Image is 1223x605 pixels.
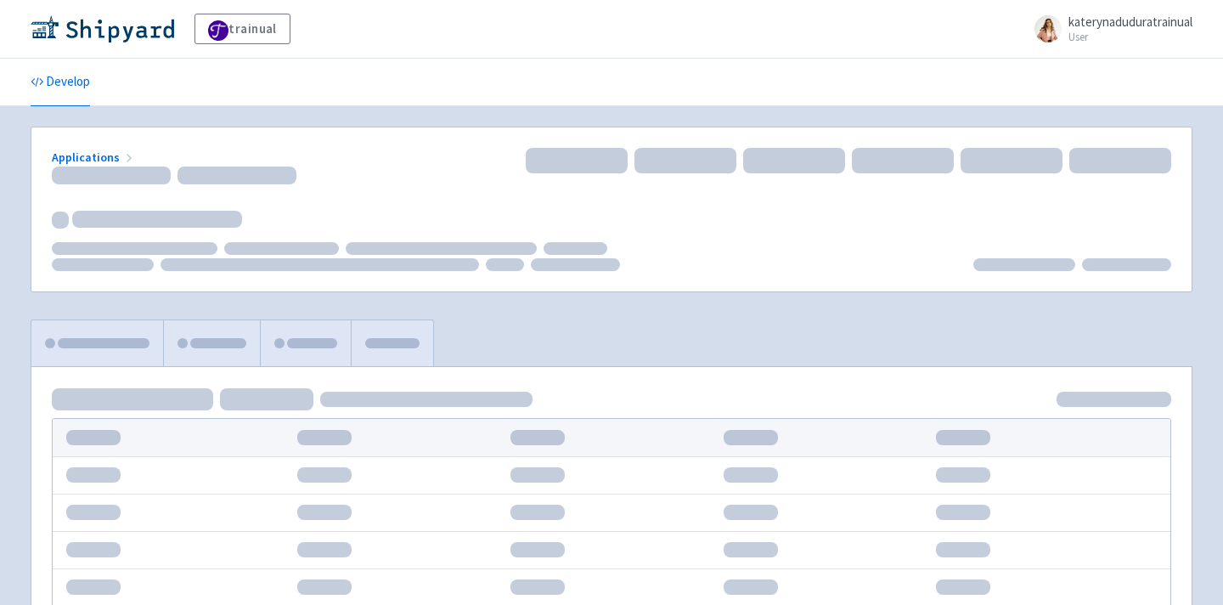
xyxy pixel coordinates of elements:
[1024,15,1192,42] a: katerynaduduratrainual User
[31,15,174,42] img: Shipyard logo
[52,150,136,165] a: Applications
[31,59,90,106] a: Develop
[1068,14,1192,30] span: katerynaduduratrainual
[1068,31,1192,42] small: User
[194,14,290,44] a: trainual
